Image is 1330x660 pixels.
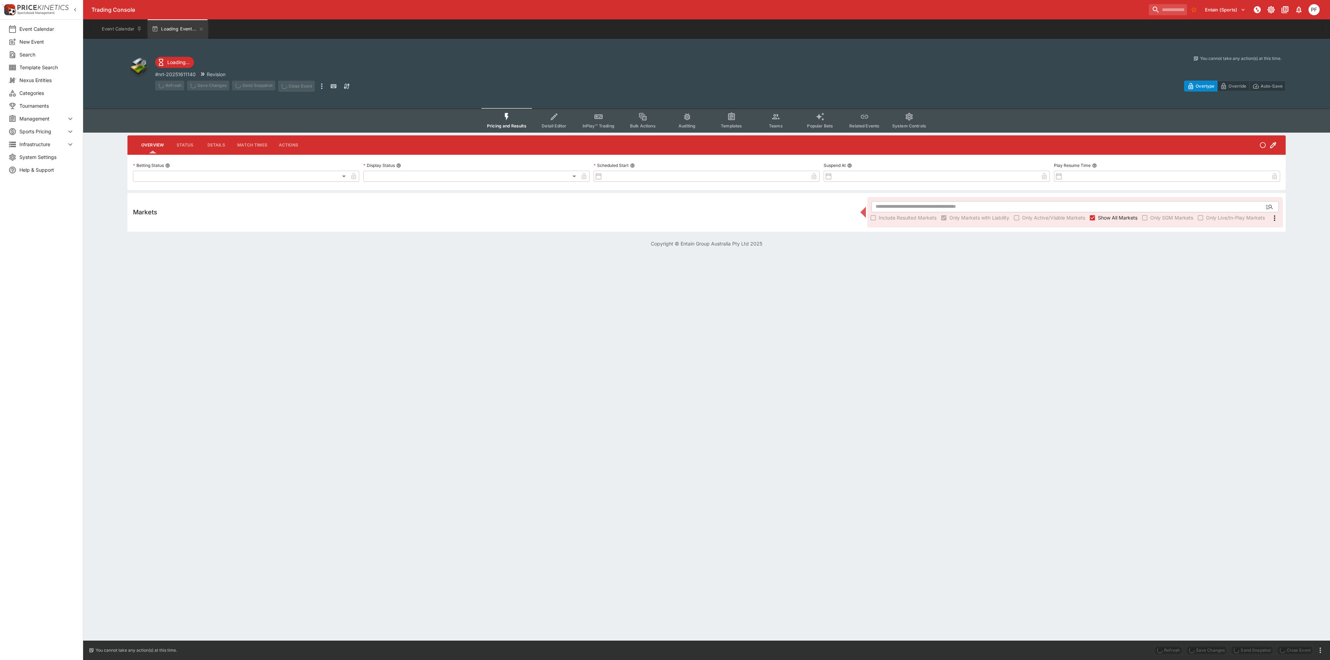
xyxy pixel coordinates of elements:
[19,51,74,58] span: Search
[679,123,695,128] span: Auditing
[630,163,635,168] button: Scheduled Start
[133,162,164,168] p: Betting Status
[19,115,66,122] span: Management
[481,108,932,133] div: Event type filters
[1217,81,1249,91] button: Override
[949,214,1009,221] span: Only Markets with Liability
[807,123,833,128] span: Popular Bets
[19,89,74,97] span: Categories
[1201,4,1250,15] button: Select Tenant
[594,162,629,168] p: Scheduled Start
[892,123,926,128] span: System Controls
[19,128,66,135] span: Sports Pricing
[19,38,74,45] span: New Event
[1054,162,1091,168] p: Play Resume Time
[1098,214,1137,221] span: Show All Markets
[879,214,937,221] span: Include Resulted Markets
[165,163,170,168] button: Betting Status
[17,5,69,10] img: PriceKinetics
[363,162,395,168] p: Display Status
[19,141,66,148] span: Infrastructure
[721,123,742,128] span: Templates
[1251,3,1263,16] button: NOT Connected to PK
[1188,4,1199,15] button: No Bookmarks
[19,153,74,161] span: System Settings
[83,240,1330,247] p: Copyright © Entain Group Australia Pty Ltd 2025
[96,647,177,653] p: You cannot take any action(s) at this time.
[232,137,273,153] button: Match Times
[1249,81,1286,91] button: Auto-Save
[98,19,146,39] button: Event Calendar
[542,123,566,128] span: Detail Editor
[1022,214,1085,221] span: Only Active/Visible Markets
[148,19,208,39] button: Loading Event...
[133,208,157,216] h5: Markets
[1196,82,1214,90] p: Overtype
[1265,3,1277,16] button: Toggle light/dark mode
[2,3,16,17] img: PriceKinetics Logo
[487,123,526,128] span: Pricing and Results
[318,81,326,92] button: more
[1279,3,1291,16] button: Documentation
[155,71,196,78] p: Copy To Clipboard
[17,11,55,15] img: Sportsbook Management
[1270,214,1279,222] svg: More
[630,123,656,128] span: Bulk Actions
[583,123,614,128] span: InPlay™ Trading
[1184,81,1217,91] button: Overtype
[19,25,74,33] span: Event Calendar
[1206,214,1265,221] span: Only Live/In-Play Markets
[1150,214,1193,221] span: Only SGM Markets
[91,6,1146,14] div: Trading Console
[1200,55,1282,62] p: You cannot take any action(s) at this time.
[1306,2,1322,17] button: Peter Fairgrieve
[396,163,401,168] button: Display Status
[136,137,169,153] button: Overview
[207,71,225,78] p: Revision
[167,59,190,66] p: Loading...
[1263,200,1276,213] button: Open
[1316,646,1324,654] button: more
[769,123,783,128] span: Teams
[1293,3,1305,16] button: Notifications
[19,77,74,84] span: Nexus Entities
[273,137,304,153] button: Actions
[1184,81,1286,91] div: Start From
[1261,82,1283,90] p: Auto-Save
[1092,163,1097,168] button: Play Resume Time
[19,166,74,173] span: Help & Support
[1229,82,1246,90] p: Override
[1149,4,1187,15] input: search
[201,137,232,153] button: Details
[847,163,852,168] button: Suspend At
[1309,4,1320,15] div: Peter Fairgrieve
[19,102,74,109] span: Tournaments
[824,162,846,168] p: Suspend At
[19,64,74,71] span: Template Search
[127,55,150,78] img: other.png
[849,123,879,128] span: Related Events
[169,137,201,153] button: Status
